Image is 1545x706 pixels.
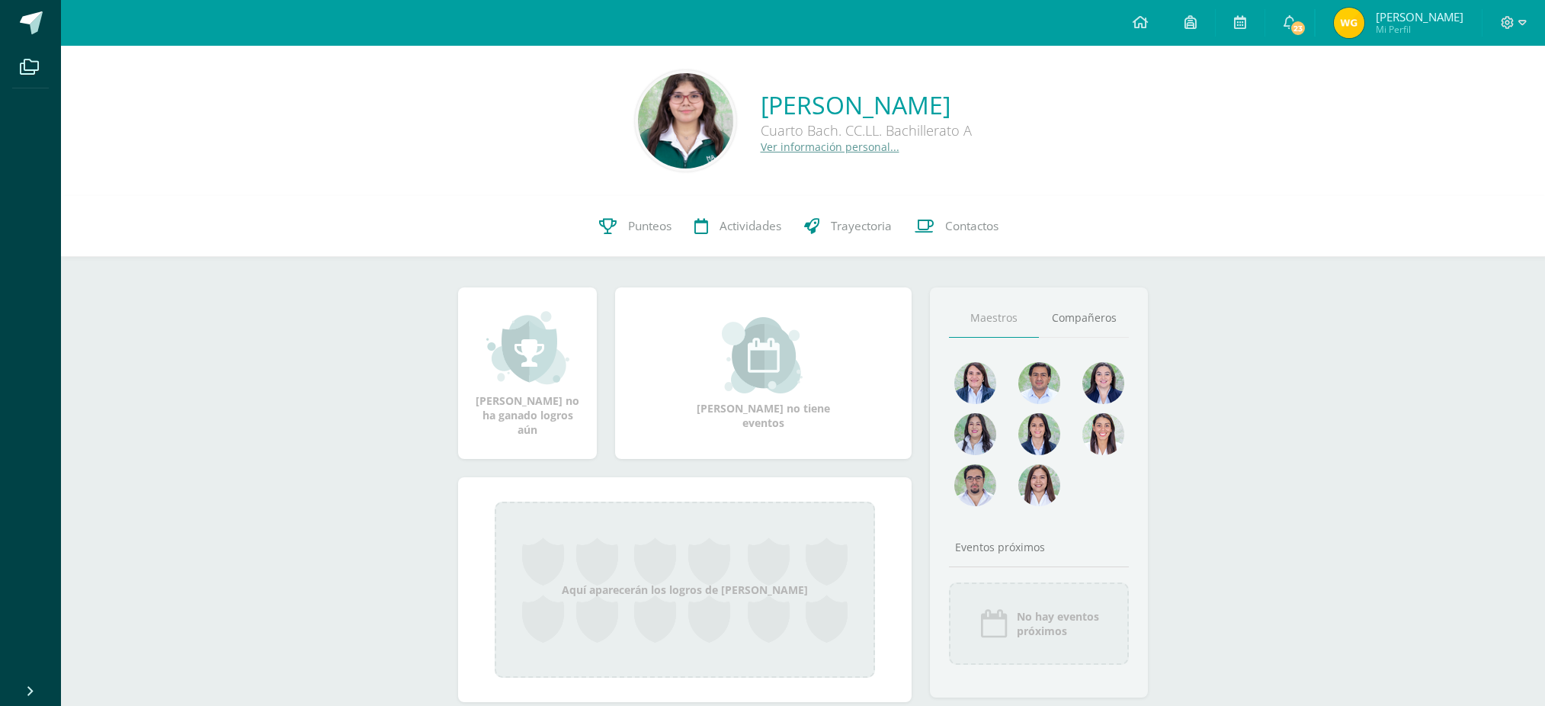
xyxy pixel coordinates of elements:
div: [PERSON_NAME] no ha ganado logros aún [473,310,582,437]
a: Contactos [903,196,1010,257]
span: Actividades [720,218,781,234]
img: 38d188cc98c34aa903096de2d1c9671e.png [1082,413,1124,455]
img: d7e1be39c7a5a7a89cfb5608a6c66141.png [954,464,996,506]
img: 4477f7ca9110c21fc6bc39c35d56baaa.png [954,362,996,404]
img: achievement_small.png [486,310,569,386]
a: Ver información personal... [761,140,899,154]
img: 46026be5d2733dbc437cbeb1e38f7dab.png [1334,8,1364,38]
div: Aquí aparecerán los logros de [PERSON_NAME] [495,502,875,678]
span: 23 [1290,20,1306,37]
a: Trayectoria [793,196,903,257]
a: Actividades [683,196,793,257]
span: Punteos [628,218,672,234]
a: Punteos [588,196,683,257]
span: Trayectoria [831,218,892,234]
a: [PERSON_NAME] [761,88,972,121]
img: 468d0cd9ecfcbce804e3ccd48d13f1ad.png [1082,362,1124,404]
span: [PERSON_NAME] [1376,9,1463,24]
div: Eventos próximos [949,540,1129,554]
a: Compañeros [1039,299,1129,338]
span: Mi Perfil [1376,23,1463,36]
div: [PERSON_NAME] no tiene eventos [688,317,840,430]
span: No hay eventos próximos [1017,609,1099,638]
img: d4e0c534ae446c0d00535d3bb96704e9.png [1018,413,1060,455]
div: Cuarto Bach. CC.LL. Bachillerato A [761,121,972,140]
img: 1be4a43e63524e8157c558615cd4c825.png [1018,464,1060,506]
img: 1934cc27df4ca65fd091d7882280e9dd.png [954,413,996,455]
img: 0d4aceccca1d923ff8f3d0e5fb15735a.png [638,73,733,168]
img: 1e7bfa517bf798cc96a9d855bf172288.png [1018,362,1060,404]
a: Maestros [949,299,1039,338]
img: event_small.png [722,317,805,393]
span: Contactos [945,218,998,234]
img: event_icon.png [979,608,1009,639]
